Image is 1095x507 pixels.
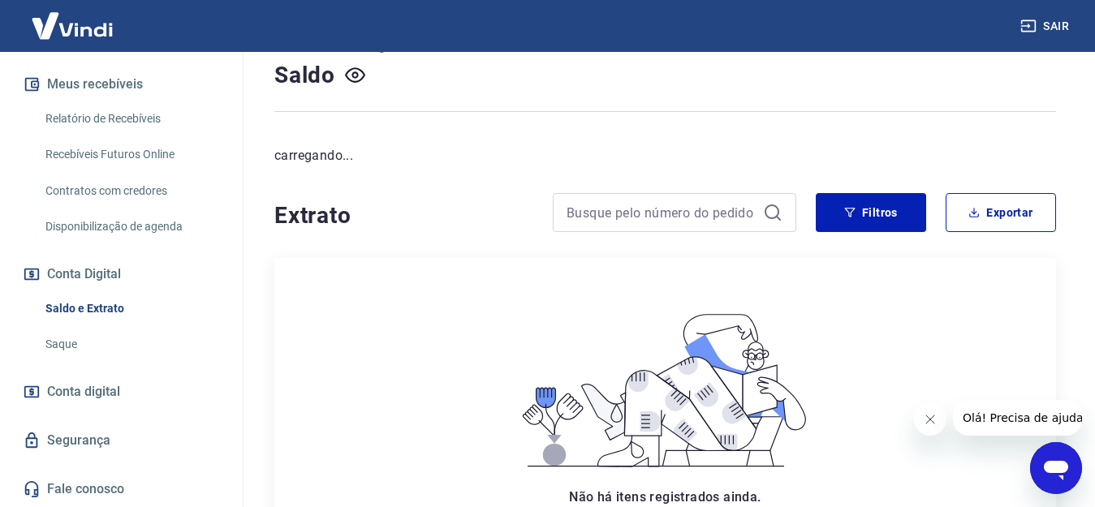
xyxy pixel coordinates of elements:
[19,1,125,50] img: Vindi
[19,256,223,292] button: Conta Digital
[816,193,926,232] button: Filtros
[274,200,533,232] h4: Extrato
[274,146,1056,165] p: carregando...
[19,423,223,458] a: Segurança
[39,210,223,243] a: Disponibilização de agenda
[39,138,223,171] a: Recebíveis Futuros Online
[19,471,223,507] a: Fale conosco
[914,403,946,436] iframe: Fechar mensagem
[567,200,757,225] input: Busque pelo número do pedido
[1017,11,1076,41] button: Sair
[1030,442,1082,494] iframe: Botão para abrir a janela de mensagens
[47,380,120,403] span: Conta digital
[19,67,223,102] button: Meus recebíveis
[39,174,223,208] a: Contratos com credores
[10,11,136,24] span: Olá! Precisa de ajuda?
[953,400,1082,436] iframe: Mensagem da empresa
[39,102,223,135] a: Relatório de Recebíveis
[19,374,223,410] a: Conta digital
[569,489,761,505] span: Não há itens registrados ainda.
[39,328,223,361] a: Saque
[274,59,335,92] h4: Saldo
[946,193,1056,232] button: Exportar
[39,292,223,325] a: Saldo e Extrato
